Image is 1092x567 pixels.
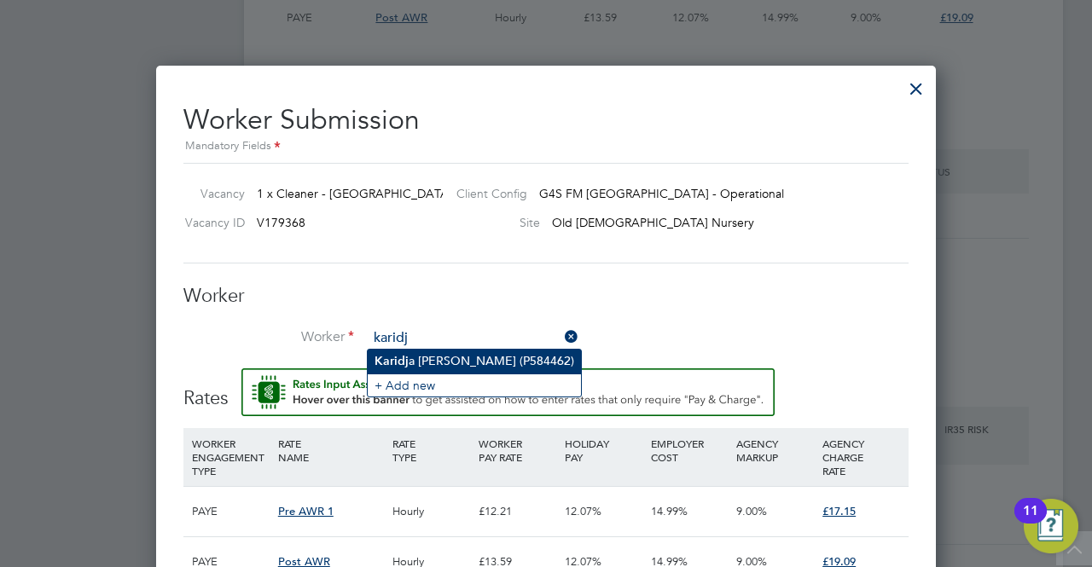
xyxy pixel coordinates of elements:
div: PAYE [188,487,274,536]
label: Site [443,215,540,230]
div: HOLIDAY PAY [561,428,647,472]
div: Mandatory Fields [183,137,909,156]
b: Karidj [375,354,409,368]
input: Search for... [368,326,578,351]
button: Rate Assistant [241,368,775,416]
li: a [PERSON_NAME] (P584462) [368,350,581,373]
div: WORKER PAY RATE [474,428,561,472]
div: Hourly [388,487,474,536]
span: Pre AWR 1 [278,504,334,518]
label: Client Config [443,186,527,201]
span: 14.99% [651,504,688,518]
span: 1 x Cleaner - [GEOGRAPHIC_DATA] [257,186,452,201]
div: RATE NAME [274,428,388,472]
span: 12.07% [565,504,601,518]
div: EMPLOYER COST [647,428,733,472]
div: AGENCY CHARGE RATE [818,428,904,486]
h3: Worker [183,284,909,309]
div: 11 [1023,511,1038,533]
span: V179368 [257,215,305,230]
h2: Worker Submission [183,90,909,157]
div: £12.21 [474,487,561,536]
span: Old [DEMOGRAPHIC_DATA] Nursery [552,215,754,230]
button: Open Resource Center, 11 new notifications [1024,499,1078,553]
h3: Rates [183,368,909,411]
label: Vacancy [177,186,245,201]
span: G4S FM [GEOGRAPHIC_DATA] - Operational [539,186,784,201]
div: AGENCY MARKUP [732,428,818,472]
label: Vacancy ID [177,215,245,230]
span: £17.15 [822,504,856,518]
div: RATE TYPE [388,428,474,472]
div: WORKER ENGAGEMENT TYPE [188,428,274,486]
label: Worker [183,328,354,346]
li: + Add new [368,373,581,396]
span: 9.00% [736,504,767,518]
